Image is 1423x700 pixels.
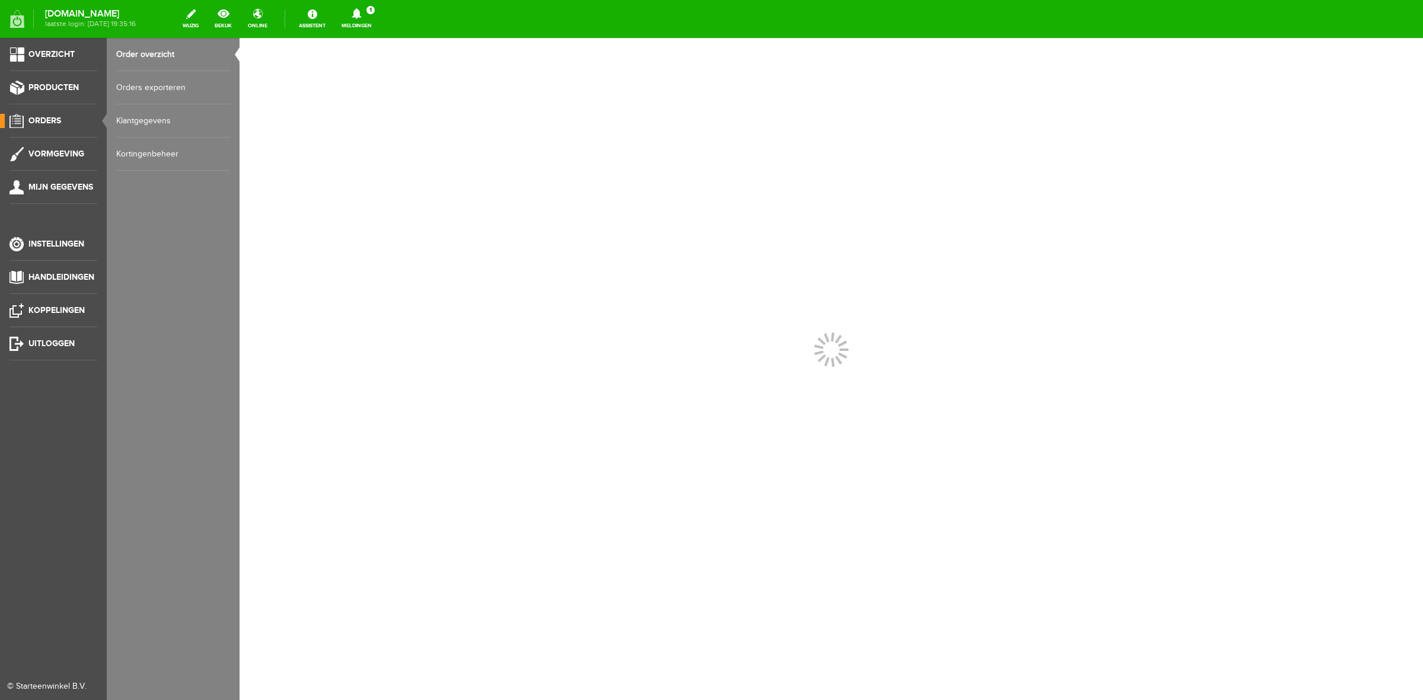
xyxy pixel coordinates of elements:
a: Orders exporteren [116,71,230,104]
a: Kortingenbeheer [116,138,230,171]
span: Mijn gegevens [28,182,93,192]
a: wijzig [176,6,206,32]
span: Uitloggen [28,338,75,349]
span: laatste login: [DATE] 19:35:16 [45,21,136,27]
span: Instellingen [28,239,84,249]
a: Klantgegevens [116,104,230,138]
div: © Starteenwinkel B.V. [7,680,90,693]
a: Meldingen1 [334,6,379,32]
strong: [DOMAIN_NAME] [45,11,136,17]
span: Vormgeving [28,149,84,159]
a: Assistent [292,6,333,32]
a: bekijk [208,6,239,32]
span: Overzicht [28,49,75,59]
span: Handleidingen [28,272,94,282]
span: Koppelingen [28,305,85,315]
span: Orders [28,116,61,126]
span: Producten [28,82,79,92]
a: online [241,6,275,32]
a: Order overzicht [116,38,230,71]
span: 1 [366,6,375,14]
